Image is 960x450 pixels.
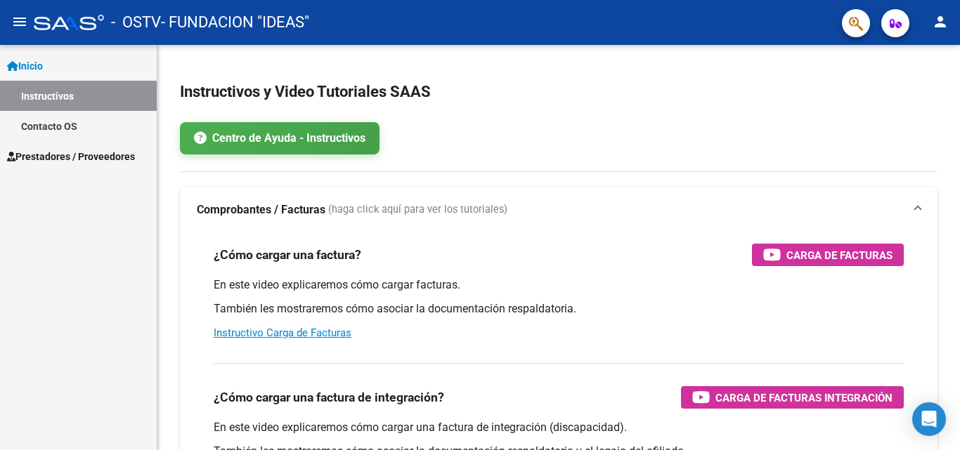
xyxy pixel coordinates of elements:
[912,402,946,436] div: Open Intercom Messenger
[214,277,904,293] p: En este video explicaremos cómo cargar facturas.
[161,7,309,38] span: - FUNDACION "IDEAS"
[214,245,361,265] h3: ¿Cómo cargar una factura?
[11,13,28,30] mat-icon: menu
[932,13,949,30] mat-icon: person
[180,122,380,154] a: Centro de Ayuda - Instructivos
[214,420,904,435] p: En este video explicaremos cómo cargar una factura de integración (discapacidad).
[7,149,135,164] span: Prestadores / Proveedores
[214,388,444,407] h3: ¿Cómo cargar una factura de integración?
[214,326,351,339] a: Instructivo Carga de Facturas
[197,202,325,218] strong: Comprobantes / Facturas
[328,202,507,218] span: (haga click aquí para ver los tutoriales)
[786,246,893,264] span: Carga de Facturas
[180,187,938,232] mat-expansion-panel-header: Comprobantes / Facturas (haga click aquí para ver los tutoriales)
[7,58,43,74] span: Inicio
[715,389,893,406] span: Carga de Facturas Integración
[752,244,904,266] button: Carga de Facturas
[681,386,904,409] button: Carga de Facturas Integración
[214,301,904,317] p: También les mostraremos cómo asociar la documentación respaldatoria.
[180,79,938,105] h2: Instructivos y Video Tutoriales SAAS
[111,7,161,38] span: - OSTV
